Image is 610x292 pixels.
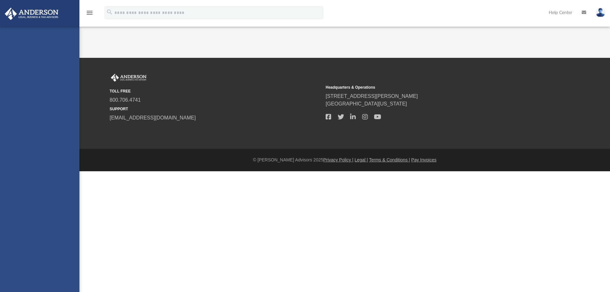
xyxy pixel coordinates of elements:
i: search [106,9,113,16]
small: Headquarters & Operations [326,85,537,90]
img: Anderson Advisors Platinum Portal [110,74,148,82]
small: TOLL FREE [110,88,321,94]
a: 800.706.4741 [110,97,141,103]
a: [EMAIL_ADDRESS][DOMAIN_NAME] [110,115,196,120]
a: Legal | [355,157,368,162]
img: User Pic [596,8,605,17]
img: Anderson Advisors Platinum Portal [3,8,60,20]
a: Pay Invoices [411,157,436,162]
small: SUPPORT [110,106,321,112]
a: Privacy Policy | [323,157,354,162]
a: [GEOGRAPHIC_DATA][US_STATE] [326,101,407,106]
a: [STREET_ADDRESS][PERSON_NAME] [326,93,418,99]
a: menu [86,12,93,17]
i: menu [86,9,93,17]
a: Terms & Conditions | [369,157,410,162]
div: © [PERSON_NAME] Advisors 2025 [79,157,610,163]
